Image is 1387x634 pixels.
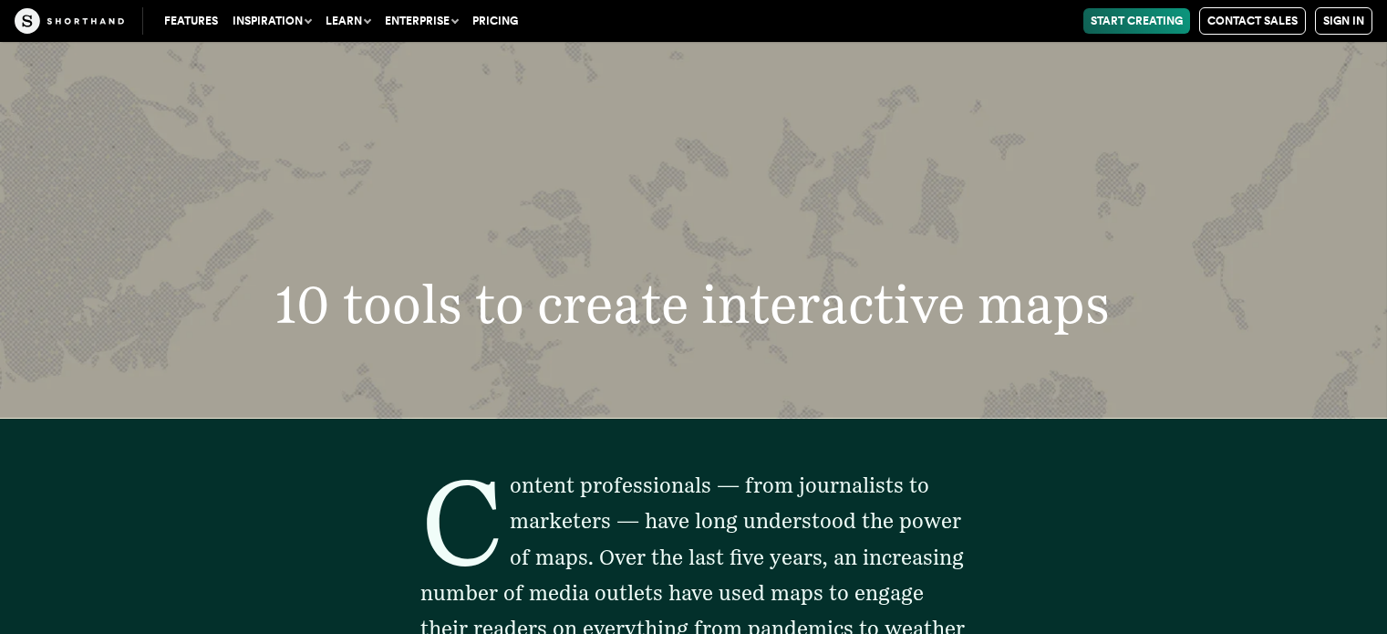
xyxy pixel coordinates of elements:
a: Start Creating [1083,8,1190,34]
h1: 10 tools to create interactive maps [177,278,1210,331]
button: Learn [318,8,378,34]
a: Contact Sales [1199,7,1306,35]
a: Sign in [1315,7,1372,35]
a: Features [157,8,225,34]
button: Inspiration [225,8,318,34]
a: Pricing [465,8,525,34]
img: The Craft [15,8,124,34]
button: Enterprise [378,8,465,34]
